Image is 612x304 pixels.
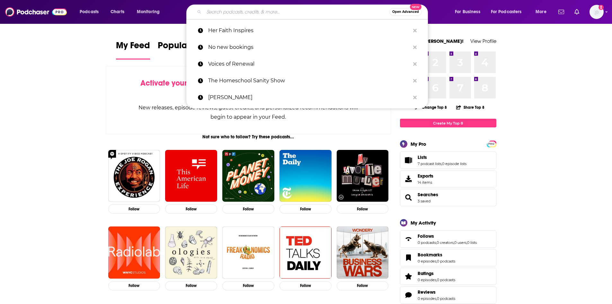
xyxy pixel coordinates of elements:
[208,22,410,39] p: Her Faith Inspires
[437,278,455,282] a: 0 podcasts
[192,5,434,19] div: Search podcasts, credits, & more...
[467,240,477,245] a: 0 lists
[106,134,391,140] div: Not sure who to follow? Try these podcasts...
[337,204,389,214] button: Follow
[208,56,410,72] p: Voices of Renewal
[418,289,455,295] a: Reviews
[186,39,428,56] a: No new bookings
[410,4,421,10] span: New
[418,289,436,295] span: Reviews
[436,296,437,301] span: ,
[222,226,274,279] a: Freakonomics Radio
[418,173,433,179] span: Exports
[436,278,437,282] span: ,
[402,156,415,165] a: Lists
[222,204,274,214] button: Follow
[132,7,168,17] button: open menu
[402,290,415,299] a: Reviews
[491,7,522,16] span: For Podcasters
[106,7,128,17] a: Charts
[418,180,433,185] span: 14 items
[454,240,466,245] a: 0 users
[411,103,451,111] button: Change Top 8
[75,7,107,17] button: open menu
[436,240,437,245] span: ,
[165,204,217,214] button: Follow
[590,5,604,19] img: User Profile
[400,249,496,266] span: Bookmarks
[418,252,442,258] span: Bookmarks
[165,150,217,202] img: This American Life
[590,5,604,19] button: Show profile menu
[418,252,455,258] a: Bookmarks
[108,150,160,202] img: The Joe Rogan Experience
[436,259,437,263] span: ,
[337,226,389,279] a: Business Wars
[402,193,415,202] a: Searches
[279,204,332,214] button: Follow
[450,7,488,17] button: open menu
[418,271,455,276] a: Ratings
[137,7,160,16] span: Monitoring
[392,10,419,14] span: Open Advanced
[208,89,410,106] p: beto gudino
[108,204,160,214] button: Follow
[437,259,455,263] a: 0 podcasts
[402,174,415,183] span: Exports
[400,119,496,127] a: Create My Top 8
[186,22,428,39] a: Her Faith Inspires
[222,150,274,202] img: Planet Money
[165,281,217,290] button: Follow
[418,278,436,282] a: 0 episodes
[418,233,434,239] span: Follows
[455,7,480,16] span: For Business
[418,192,438,198] a: Searches
[418,271,434,276] span: Ratings
[418,240,436,245] a: 0 podcasts
[158,40,212,60] a: Popular Feed
[400,152,496,169] span: Lists
[186,72,428,89] a: The Homeschool Sanity Show
[108,281,160,290] button: Follow
[400,170,496,188] a: Exports
[389,8,422,16] button: Open AdvancedNew
[437,296,455,301] a: 0 podcasts
[441,161,442,166] span: ,
[418,154,466,160] a: Lists
[158,40,212,55] span: Popular Feed
[402,235,415,244] a: Follows
[279,281,332,290] button: Follow
[456,101,485,114] button: Share Top 8
[337,281,389,290] button: Follow
[138,103,359,122] div: New releases, episode reviews, guest credits, and personalized recommendations will begin to appe...
[418,259,436,263] a: 0 episodes
[111,7,124,16] span: Charts
[488,141,495,146] a: PRO
[222,281,274,290] button: Follow
[279,150,332,202] img: The Daily
[418,154,427,160] span: Lists
[116,40,150,55] span: My Feed
[536,7,546,16] span: More
[108,226,160,279] img: Radiolab
[442,161,466,166] a: 0 episode lists
[138,78,359,97] div: by following Podcasts, Creators, Lists, and other Users!
[418,161,441,166] a: 7 podcast lists
[186,89,428,106] a: [PERSON_NAME]
[466,240,467,245] span: ,
[186,56,428,72] a: Voices of Renewal
[400,189,496,206] span: Searches
[165,226,217,279] img: Ologies with Alie Ward
[556,6,567,17] a: Show notifications dropdown
[116,40,150,60] a: My Feed
[140,78,206,88] span: Activate your Feed
[337,150,389,202] img: My Favorite Murder with Karen Kilgariff and Georgia Hardstark
[470,38,496,44] a: View Profile
[402,253,415,262] a: Bookmarks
